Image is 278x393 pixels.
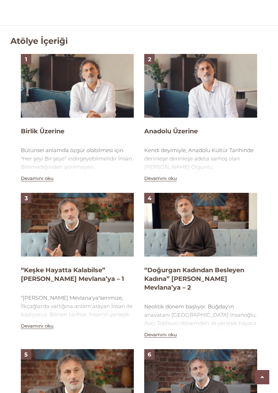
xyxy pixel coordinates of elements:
[10,36,68,46] h2: Atölye İçeriği
[148,351,151,358] span: 6
[144,175,177,181] button: Devamını oku
[144,302,257,386] p: Neolitik dönem başlıyor. Buğday'ın anavatanı [GEOGRAPHIC_DATA] insanoğlu, Avcı-Toplayıcı dönemden...
[21,266,134,283] h4: “Keşke Hayatta Kalabilse” [PERSON_NAME] Mevlana’ya – 1
[21,175,54,181] button: Devamını oku
[25,56,27,63] span: 1
[21,146,134,221] p: Bütünsel anlamda özgür olabilmesi için "Her şeyi Bir şeye" indirgeyebilmelidir İnsan. Bilemediğin...
[144,127,257,136] h4: Anadolu Üzerine
[24,351,28,358] span: 5
[21,127,134,136] h4: Birlik Üzerine
[144,146,257,322] p: Kendi deyimiyle, Anadolu Kültür Tarihinde derinleşe derinleşe adeta sarhoş olan [PERSON_NAME] Olg...
[148,195,152,202] span: 4
[21,323,54,329] button: Devamını oku
[25,195,28,202] span: 3
[148,56,151,63] span: 2
[144,266,257,292] h4: “Doğurgan Kadından Besleyen Kadına” [PERSON_NAME] Mevlana’ya – 2
[144,332,177,338] button: Devamını oku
